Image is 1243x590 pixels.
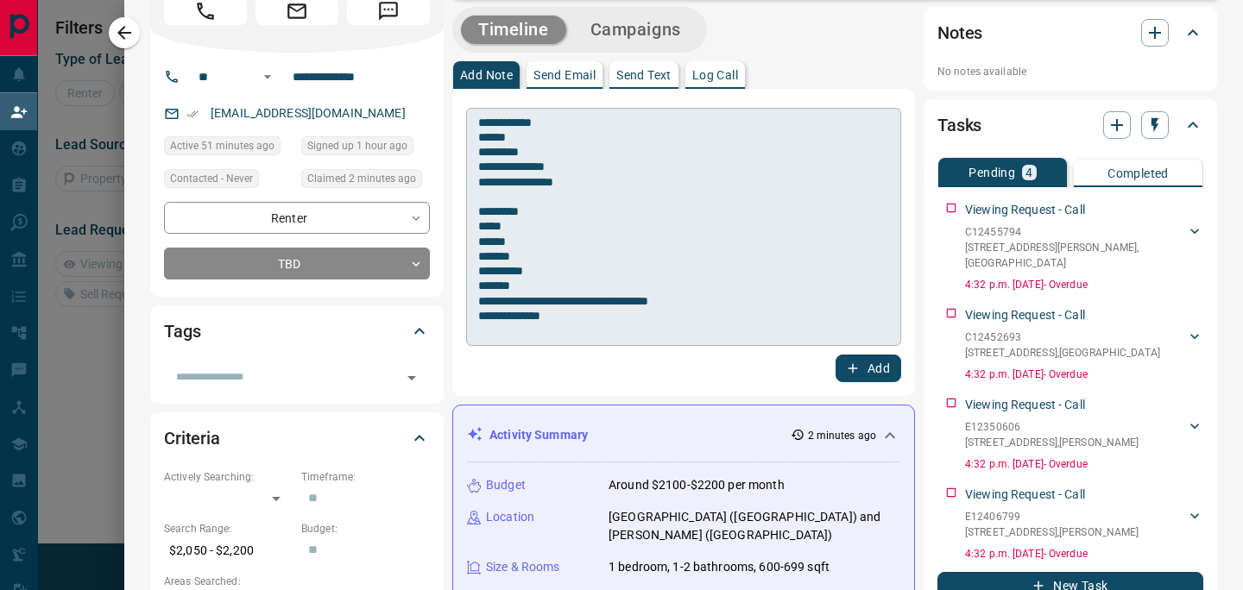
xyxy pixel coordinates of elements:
[692,69,738,81] p: Log Call
[965,419,1139,435] p: E12350606
[965,416,1203,454] div: E12350606[STREET_ADDRESS],[PERSON_NAME]
[170,170,253,187] span: Contacted - Never
[573,16,698,44] button: Campaigns
[486,508,534,526] p: Location
[609,558,830,576] p: 1 bedroom, 1-2 bathrooms, 600-699 sqft
[301,469,430,485] p: Timeframe:
[965,224,1186,240] p: C12455794
[965,505,1203,543] div: E12406799[STREET_ADDRESS],[PERSON_NAME]
[965,546,1203,562] p: 4:32 p.m. [DATE] - Overdue
[164,537,293,565] p: $2,050 - $2,200
[965,306,1085,324] p: Viewing Request - Call
[489,426,588,444] p: Activity Summary
[170,137,274,154] span: Active 51 minutes ago
[609,508,900,544] p: [GEOGRAPHIC_DATA] ([GEOGRAPHIC_DATA]) and [PERSON_NAME] ([GEOGRAPHIC_DATA])
[301,136,430,160] div: Mon Oct 13 2025
[937,111,981,139] h2: Tasks
[211,106,406,120] a: [EMAIL_ADDRESS][DOMAIN_NAME]
[1107,167,1169,179] p: Completed
[164,317,200,345] h2: Tags
[965,277,1203,292] p: 4:32 p.m. [DATE] - Overdue
[461,16,566,44] button: Timeline
[400,366,424,390] button: Open
[533,69,596,81] p: Send Email
[808,428,876,443] p: 2 minutes ago
[965,221,1203,274] div: C12455794[STREET_ADDRESS][PERSON_NAME],[GEOGRAPHIC_DATA]
[164,248,430,279] div: TBD
[307,170,416,187] span: Claimed 2 minutes ago
[460,69,513,81] p: Add Note
[937,12,1203,53] div: Notes
[164,574,430,589] p: Areas Searched:
[164,469,293,485] p: Actively Searching:
[164,311,430,352] div: Tags
[965,396,1085,414] p: Viewing Request - Call
[616,69,672,81] p: Send Text
[486,558,560,576] p: Size & Rooms
[164,521,293,537] p: Search Range:
[609,476,785,494] p: Around $2100-$2200 per month
[301,169,430,193] div: Mon Oct 13 2025
[467,419,900,451] div: Activity Summary2 minutes ago
[164,136,293,160] div: Mon Oct 13 2025
[1025,166,1032,179] p: 4
[164,202,430,234] div: Renter
[836,355,901,382] button: Add
[257,66,278,87] button: Open
[937,19,982,47] h2: Notes
[307,137,407,154] span: Signed up 1 hour ago
[965,435,1139,450] p: [STREET_ADDRESS] , [PERSON_NAME]
[965,367,1203,382] p: 4:32 p.m. [DATE] - Overdue
[965,345,1160,361] p: [STREET_ADDRESS] , [GEOGRAPHIC_DATA]
[965,456,1203,472] p: 4:32 p.m. [DATE] - Overdue
[186,108,199,120] svg: Email Verified
[164,424,220,452] h2: Criteria
[969,166,1015,179] p: Pending
[965,509,1139,524] p: E12406799
[965,524,1139,540] p: [STREET_ADDRESS] , [PERSON_NAME]
[965,330,1160,345] p: C12452693
[965,240,1186,271] p: [STREET_ADDRESS][PERSON_NAME] , [GEOGRAPHIC_DATA]
[937,104,1203,146] div: Tasks
[486,476,526,494] p: Budget
[965,201,1085,219] p: Viewing Request - Call
[965,486,1085,504] p: Viewing Request - Call
[301,521,430,537] p: Budget:
[164,417,430,459] div: Criteria
[965,326,1203,364] div: C12452693[STREET_ADDRESS],[GEOGRAPHIC_DATA]
[937,64,1203,79] p: No notes available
